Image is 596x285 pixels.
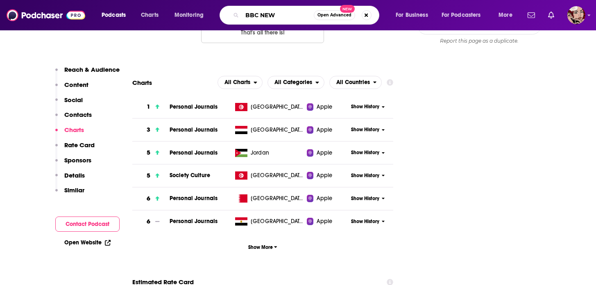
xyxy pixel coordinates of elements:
a: Personal Journals [170,103,218,110]
button: Content [55,81,88,96]
a: 5 [132,141,170,164]
button: Open AdvancedNew [314,10,355,20]
a: Society Culture [170,172,210,179]
button: Show History [348,218,388,225]
div: Report this page as a duplicate. [418,38,541,44]
span: Apple [317,171,332,180]
span: Show History [351,126,379,133]
span: Tunisia [251,171,304,180]
span: Apple [317,217,332,226]
a: Show notifications dropdown [545,8,557,22]
button: open menu [267,76,324,89]
a: 5 [132,164,170,187]
span: All Categories [274,80,312,85]
span: New [340,5,355,13]
a: [GEOGRAPHIC_DATA] [232,103,307,111]
a: 1 [132,96,170,118]
a: Apple [307,171,348,180]
h3: 1 [147,102,150,112]
a: [GEOGRAPHIC_DATA] [232,217,307,226]
button: Social [55,96,83,111]
button: open menu [169,9,214,22]
h2: Categories [267,76,324,89]
h3: 6 [147,217,150,226]
a: Charts [136,9,163,22]
p: Rate Card [64,141,95,149]
span: Apple [317,149,332,157]
span: Jordan [251,149,269,157]
button: open menu [493,9,523,22]
span: Monitoring [174,9,204,21]
h2: Platforms [218,76,263,89]
button: open menu [390,9,438,22]
button: Rate Card [55,141,95,156]
button: Nothing here. [201,21,324,43]
button: Sponsors [55,156,91,171]
a: Personal Journals [170,195,218,202]
a: Personal Journals [170,149,218,156]
a: Apple [307,126,348,134]
p: Content [64,81,88,89]
p: Sponsors [64,156,91,164]
p: Charts [64,126,84,134]
button: Show More [132,239,394,255]
a: Apple [307,194,348,203]
span: Podcasts [102,9,126,21]
a: [GEOGRAPHIC_DATA] [232,171,307,180]
img: User Profile [567,6,585,24]
h3: 3 [147,125,150,135]
span: Apple [317,103,332,111]
span: For Business [396,9,428,21]
span: Apple [317,194,332,203]
span: Tunisia [251,103,304,111]
button: open menu [329,76,382,89]
a: Apple [307,217,348,226]
span: Open Advanced [317,13,351,17]
p: Contacts [64,111,92,119]
p: Details [64,171,85,179]
span: Show More [248,244,277,250]
p: Social [64,96,83,104]
span: Logged in as NBM-Suzi [567,6,585,24]
span: Apple [317,126,332,134]
button: Details [55,171,85,187]
img: Podchaser - Follow, Share and Rate Podcasts [7,7,85,23]
h3: 6 [147,194,150,203]
button: Show History [348,103,388,110]
span: Bahrain [251,194,304,203]
button: Show History [348,172,388,179]
a: Apple [307,103,348,111]
button: open menu [436,9,493,22]
a: [GEOGRAPHIC_DATA] [232,126,307,134]
a: [GEOGRAPHIC_DATA] [232,194,307,203]
a: Show notifications dropdown [524,8,538,22]
button: Show profile menu [567,6,585,24]
a: Personal Journals [170,126,218,133]
p: Similar [64,186,84,194]
button: Reach & Audience [55,66,120,81]
span: All Charts [224,80,250,85]
button: open menu [218,76,263,89]
button: Similar [55,186,84,201]
button: Charts [55,126,84,141]
input: Search podcasts, credits, & more... [242,9,314,22]
span: Show History [351,195,379,202]
a: Personal Journals [170,218,218,225]
span: Show History [351,218,379,225]
button: Contact Podcast [55,217,120,232]
h3: 5 [147,148,150,157]
h3: 5 [147,171,150,180]
button: Contacts [55,111,92,126]
span: For Podcasters [442,9,481,21]
span: Show History [351,172,379,179]
a: Jordan [232,149,307,157]
div: Search podcasts, credits, & more... [227,6,387,25]
h2: Charts [132,79,152,87]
